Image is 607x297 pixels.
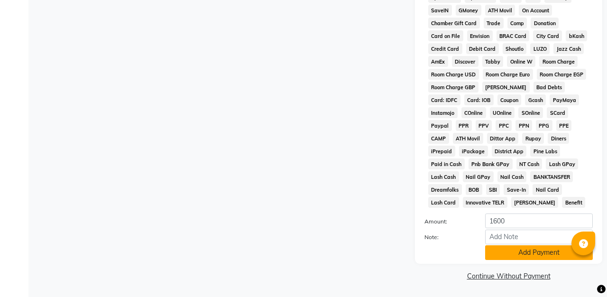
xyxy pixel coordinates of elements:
[530,146,560,157] span: Pine Labs
[504,184,529,195] span: Save-In
[453,133,483,144] span: ATH Movil
[547,107,568,118] span: SCard
[507,18,527,28] span: Comp
[461,107,486,118] span: COnline
[428,18,480,28] span: Chamber Gift Card
[485,213,593,228] input: Amount
[511,197,559,208] span: [PERSON_NAME]
[428,94,460,105] span: Card: IDFC
[417,271,600,281] a: Continue Without Payment
[562,197,585,208] span: Benefit
[485,230,593,244] input: Add Note
[486,184,500,195] span: SBI
[503,43,527,54] span: Shoutlo
[459,146,488,157] span: iPackage
[417,233,478,241] label: Note:
[485,5,515,16] span: ATH Movil
[546,158,578,169] span: Lash GPay
[428,56,448,67] span: AmEx
[566,30,587,41] span: bKash
[428,197,459,208] span: Lash Card
[536,120,552,131] span: PPG
[456,5,481,16] span: GMoney
[497,171,527,182] span: Nail Cash
[417,217,478,226] label: Amount:
[466,43,499,54] span: Debit Card
[428,171,459,182] span: Lash Cash
[522,133,544,144] span: Rupay
[428,5,452,16] span: SaveIN
[539,56,578,67] span: Room Charge
[484,18,504,28] span: Trade
[492,146,527,157] span: District App
[497,30,530,41] span: BRAC Card
[519,5,552,16] span: On Account
[533,82,565,93] span: Bad Debts
[469,158,513,169] span: Pnb Bank GPay
[428,69,479,80] span: Room Charge USD
[463,171,494,182] span: Nail GPay
[525,94,546,105] span: Gcash
[530,171,573,182] span: BANKTANSFER
[428,30,463,41] span: Card on File
[556,120,572,131] span: PPE
[428,107,458,118] span: Instamojo
[515,120,532,131] span: PPN
[518,107,543,118] span: SOnline
[553,43,584,54] span: Jazz Cash
[531,18,559,28] span: Donation
[428,146,455,157] span: iPrepaid
[487,133,519,144] span: Dittor App
[452,56,478,67] span: Discover
[482,82,530,93] span: [PERSON_NAME]
[533,184,562,195] span: Nail Card
[497,94,522,105] span: Coupon
[428,184,462,195] span: Dreamfolks
[466,184,482,195] span: BOB
[548,133,569,144] span: Diners
[456,120,472,131] span: PPR
[428,158,465,169] span: Paid in Cash
[530,43,550,54] span: LUZO
[483,69,533,80] span: Room Charge Euro
[428,120,452,131] span: Paypal
[516,158,543,169] span: NT Cash
[537,69,587,80] span: Room Charge EGP
[428,43,462,54] span: Credit Card
[485,245,593,260] button: Add Payment
[428,82,478,93] span: Room Charge GBP
[463,197,507,208] span: Innovative TELR
[482,56,504,67] span: Tabby
[476,120,492,131] span: PPV
[496,120,512,131] span: PPC
[533,30,562,41] span: City Card
[467,30,493,41] span: Envision
[428,133,449,144] span: CAMP
[464,94,494,105] span: Card: IOB
[507,56,535,67] span: Online W
[490,107,515,118] span: UOnline
[550,94,579,105] span: PayMaya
